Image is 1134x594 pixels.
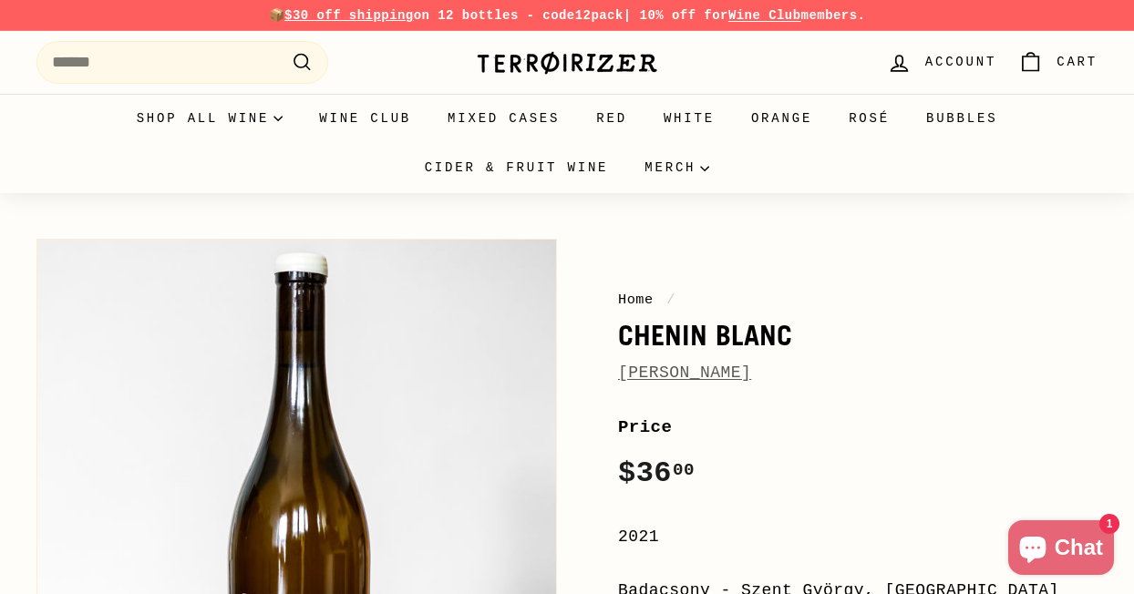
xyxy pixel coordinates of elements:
[1007,36,1108,89] a: Cart
[301,94,429,143] a: Wine Club
[578,94,645,143] a: Red
[1003,520,1119,579] inbox-online-store-chat: Shopify online store chat
[908,94,1015,143] a: Bubbles
[618,292,654,308] a: Home
[728,8,801,23] a: Wine Club
[662,292,680,308] span: /
[733,94,830,143] a: Orange
[407,143,627,192] a: Cider & Fruit Wine
[119,94,302,143] summary: Shop all wine
[618,364,751,382] a: [PERSON_NAME]
[618,524,1098,550] div: 2021
[673,460,695,480] sup: 00
[830,94,908,143] a: Rosé
[36,5,1098,26] p: 📦 on 12 bottles - code | 10% off for members.
[618,320,1098,351] h1: Chenin Blanc
[626,143,727,192] summary: Merch
[575,8,624,23] strong: 12pack
[925,52,996,72] span: Account
[645,94,733,143] a: White
[618,414,1098,441] label: Price
[618,456,695,490] span: $36
[876,36,1007,89] a: Account
[429,94,578,143] a: Mixed Cases
[618,289,1098,311] nav: breadcrumbs
[284,8,414,23] span: $30 off shipping
[1057,52,1098,72] span: Cart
